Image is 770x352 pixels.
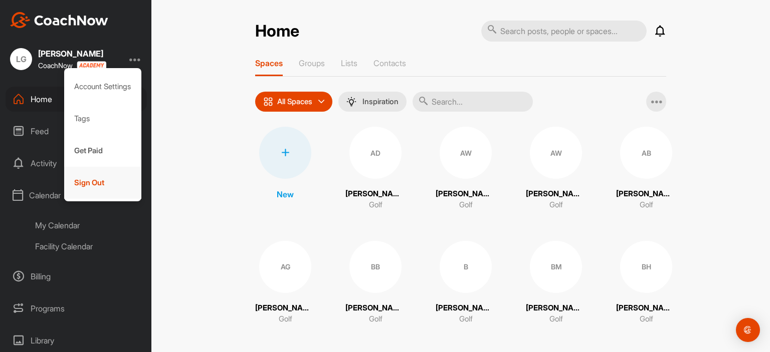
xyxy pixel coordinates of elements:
[6,296,147,321] div: Programs
[526,302,586,314] p: [PERSON_NAME]
[64,167,142,199] div: Sign Out
[616,302,676,314] p: [PERSON_NAME]
[10,48,32,70] div: LG
[38,50,106,58] div: [PERSON_NAME]
[369,313,382,325] p: Golf
[345,241,406,325] a: BB[PERSON_NAME]Golf
[526,188,586,200] p: [PERSON_NAME]
[459,313,473,325] p: Golf
[436,241,496,325] a: B[PERSON_NAME]Golf
[530,127,582,179] div: AW
[440,127,492,179] div: AW
[277,188,294,200] p: New
[459,199,473,211] p: Golf
[299,58,325,68] p: Groups
[277,98,312,106] p: All Spaces
[6,151,147,176] div: Activity
[6,264,147,289] div: Billing
[436,188,496,200] p: [PERSON_NAME]
[77,61,106,70] img: CoachNow acadmey
[255,241,315,325] a: AG[PERSON_NAME]Golf
[640,313,653,325] p: Golf
[349,241,402,293] div: BB
[440,241,492,293] div: B
[616,127,676,211] a: AB[PERSON_NAME]Golf
[345,188,406,200] p: [PERSON_NAME]
[369,199,382,211] p: Golf
[64,71,142,103] div: Account Settings
[38,61,106,70] div: CoachNow
[549,199,563,211] p: Golf
[436,302,496,314] p: [PERSON_NAME]
[616,241,676,325] a: BH[PERSON_NAME]Golf
[341,58,357,68] p: Lists
[346,97,356,107] img: menuIcon
[373,58,406,68] p: Contacts
[279,313,292,325] p: Golf
[10,12,108,28] img: CoachNow
[28,236,147,257] div: Facility Calendar
[263,97,273,107] img: icon
[345,302,406,314] p: [PERSON_NAME]
[481,21,647,42] input: Search posts, people or spaces...
[436,127,496,211] a: AW[PERSON_NAME]Golf
[620,241,672,293] div: BH
[526,127,586,211] a: AW[PERSON_NAME]Golf
[6,183,147,208] div: Calendar
[640,199,653,211] p: Golf
[526,241,586,325] a: BM[PERSON_NAME]Golf
[362,98,399,106] p: Inspiration
[64,103,142,135] div: Tags
[736,318,760,342] div: Open Intercom Messenger
[6,119,147,144] div: Feed
[259,241,311,293] div: AG
[413,92,533,112] input: Search...
[620,127,672,179] div: AB
[64,135,142,167] div: Get Paid
[616,188,676,200] p: [PERSON_NAME]
[345,127,406,211] a: AD[PERSON_NAME]Golf
[6,87,147,112] div: Home
[255,22,299,41] h2: Home
[549,313,563,325] p: Golf
[255,302,315,314] p: [PERSON_NAME]
[28,215,147,236] div: My Calendar
[530,241,582,293] div: BM
[255,58,283,68] p: Spaces
[349,127,402,179] div: AD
